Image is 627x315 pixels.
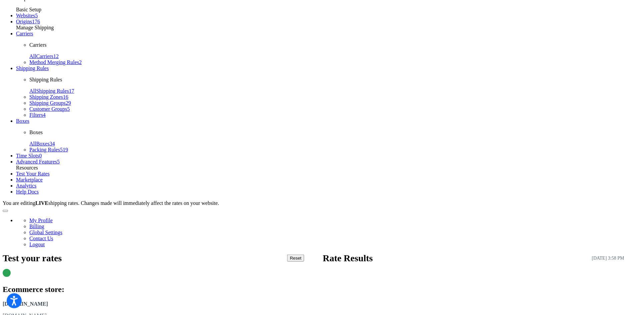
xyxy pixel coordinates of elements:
span: Websites [16,13,35,18]
span: 17 [69,88,74,94]
a: Analytics [16,183,36,189]
a: Contact Us [29,236,53,241]
h1: Test your rates [3,253,62,264]
div: Basic Setup [16,7,624,13]
li: Customer Groups [29,106,624,112]
li: Shipping Zones [29,94,624,100]
a: AllCarriers12 [29,53,59,59]
a: Packing Rules519 [29,147,68,152]
p: Carriers [29,42,624,48]
li: Global Settings [29,230,624,236]
span: 2 [79,59,82,65]
a: Carriers [16,31,33,36]
li: My Profile [29,218,624,224]
button: Open Resource Center [3,210,8,212]
span: 5 [35,13,38,18]
span: Packing Rules [29,147,60,152]
span: 176 [32,19,40,24]
li: Boxes [16,118,624,153]
span: 0 [39,153,42,159]
span: Shipping Groups [29,100,66,106]
li: Time Slots [16,153,624,159]
a: Filters4 [29,112,46,118]
b: LIVE [35,200,48,206]
li: Advanced Features [16,159,624,165]
div: Manage Shipping [16,25,624,31]
span: All Shipping Rules [29,88,69,94]
p: [DATE] 3:58 PM [592,256,624,261]
span: Test Your Rates [16,171,50,177]
a: Websites5 [16,13,38,18]
span: 4 [43,112,46,118]
div: You are editing shipping rates. Changes made will immediately affect the rates on your website. [3,200,624,206]
li: Marketplace [16,177,624,183]
span: Filters [29,112,43,118]
span: 5 [57,159,60,165]
li: Logout [29,242,624,248]
span: 29 [66,100,71,106]
li: Carriers [16,31,624,65]
span: Customer Groups [29,106,67,112]
li: Origins [16,19,624,25]
a: Origins176 [16,19,40,24]
a: My Profile [29,218,53,223]
a: Marketplace [16,177,43,183]
li: Test Your Rates [16,171,624,177]
h2: Rate Results [323,253,373,264]
a: Boxes [16,118,29,124]
span: 519 [60,147,68,152]
span: 12 [53,53,59,59]
li: Filters [29,112,624,118]
li: Analytics [16,183,624,189]
span: Time Slots [16,153,39,159]
a: Time Slots0 [16,153,42,159]
button: Reset [287,255,304,262]
span: All Carriers [29,53,53,59]
a: Advanced Features5 [16,159,60,165]
li: Shipping Rules [16,65,624,118]
a: Logout [29,242,45,247]
span: 34 [49,141,55,146]
li: Websites [16,13,624,19]
li: Billing [29,224,624,230]
li: Packing Rules [29,147,624,153]
a: Edit [608,280,624,289]
a: AllShipping Rules17 [29,88,74,94]
span: 16 [63,94,68,100]
p: Shipping Rules [29,77,624,83]
h3: [DOMAIN_NAME] [3,301,624,307]
li: Contact Us [29,236,624,242]
a: AllBoxes34 [29,141,55,146]
span: Origins [16,19,32,24]
a: Help Docs [16,189,39,195]
a: Shipping Zones16 [29,94,68,100]
span: Shipping Zones [29,94,63,100]
span: 5 [67,106,70,112]
li: Method Merging Rules [29,59,624,65]
p: Boxes [29,129,624,135]
li: Help Docs [16,189,624,195]
a: Shipping Rules [16,65,49,71]
a: Method Merging Rules2 [29,59,82,65]
span: Method Merging Rules [29,59,79,65]
a: Billing [29,224,44,229]
h2: Ecommerce store : [3,285,64,294]
span: Advanced Features [16,159,57,165]
a: Customer Groups5 [29,106,70,112]
li: Shipping Groups [29,100,624,106]
a: Global Settings [29,230,62,235]
div: Resources [16,165,624,171]
span: All Boxes [29,141,49,146]
a: Shipping Groups29 [29,100,71,106]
